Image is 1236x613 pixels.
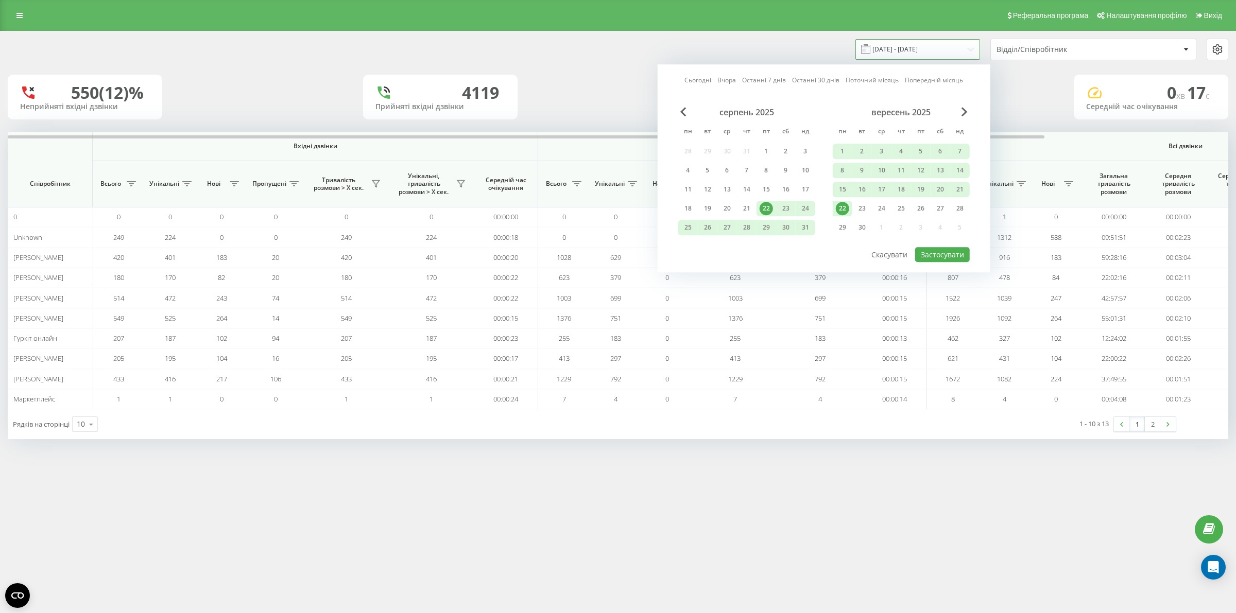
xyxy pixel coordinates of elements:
[341,273,352,282] span: 180
[341,313,352,323] span: 549
[220,212,224,221] span: 0
[952,125,968,140] abbr: неділя
[997,313,1011,323] span: 1092
[796,163,815,178] div: нд 10 серп 2025 р.
[776,144,796,159] div: сб 2 серп 2025 р.
[1086,102,1216,111] div: Середній час очікування
[474,268,538,288] td: 00:00:22
[855,221,869,234] div: 30
[474,328,538,348] td: 00:00:23
[739,125,754,140] abbr: четвер
[799,145,812,158] div: 3
[720,183,734,196] div: 13
[701,221,714,234] div: 26
[953,202,967,215] div: 28
[700,125,715,140] abbr: вівторок
[833,107,970,117] div: вересень 2025
[113,293,124,303] span: 514
[717,163,737,178] div: ср 6 серп 2025 р.
[701,164,714,177] div: 5
[719,125,735,140] abbr: середа
[562,142,903,150] span: Вихідні дзвінки
[833,144,852,159] div: пн 1 вер 2025 р.
[681,202,695,215] div: 18
[474,308,538,328] td: 00:00:15
[815,273,826,282] span: 379
[13,273,63,282] span: [PERSON_NAME]
[665,273,669,282] span: 0
[760,221,773,234] div: 29
[1081,308,1146,328] td: 55:01:31
[894,125,909,140] abbr: четвер
[1204,11,1222,20] span: Вихід
[698,163,717,178] div: вт 5 серп 2025 р.
[681,221,695,234] div: 25
[610,273,621,282] span: 379
[274,233,278,242] span: 0
[474,207,538,227] td: 00:00:00
[701,183,714,196] div: 12
[216,293,227,303] span: 243
[799,164,812,177] div: 10
[875,145,888,158] div: 3
[933,125,948,140] abbr: субота
[836,221,849,234] div: 29
[482,176,530,192] span: Середній час очікування
[836,202,849,215] div: 22
[426,334,437,343] span: 187
[962,107,968,116] span: Next Month
[341,253,352,262] span: 420
[681,164,695,177] div: 4
[757,201,776,216] div: пт 22 серп 2025 р.
[728,313,743,323] span: 1376
[595,180,625,188] span: Унікальні
[698,182,717,197] div: вт 12 серп 2025 р.
[13,253,63,262] span: [PERSON_NAME]
[13,334,57,343] span: Гуркіт онлайн
[77,419,85,429] div: 10
[1051,293,1061,303] span: 247
[614,212,617,221] span: 0
[557,313,571,323] span: 1376
[911,201,931,216] div: пт 26 вер 2025 р.
[678,201,698,216] div: пн 18 серп 2025 р.
[760,145,773,158] div: 1
[891,201,911,216] div: чт 25 вер 2025 р.
[815,313,826,323] span: 751
[779,221,793,234] div: 30
[113,313,124,323] span: 549
[911,144,931,159] div: пт 5 вер 2025 р.
[309,176,368,192] span: Тривалість розмови > Х сек.
[934,202,947,215] div: 27
[946,313,960,323] span: 1926
[1051,233,1061,242] span: 588
[875,164,888,177] div: 10
[1145,417,1160,431] a: 2
[874,125,889,140] abbr: середа
[698,220,717,235] div: вт 26 серп 2025 р.
[5,583,30,608] button: Open CMP widget
[394,172,453,196] span: Унікальні, тривалість розмови > Х сек.
[426,313,437,323] span: 525
[474,248,538,268] td: 00:00:20
[798,125,813,140] abbr: неділя
[1154,172,1203,196] span: Середня тривалість розмови
[776,201,796,216] div: сб 23 серп 2025 р.
[1081,268,1146,288] td: 22:02:16
[113,253,124,262] span: 420
[557,253,571,262] span: 1028
[71,83,144,102] div: 550 (12)%
[680,125,696,140] abbr: понеділок
[931,201,950,216] div: сб 27 вер 2025 р.
[559,273,570,282] span: 623
[1129,417,1145,431] a: 1
[778,125,794,140] abbr: субота
[216,253,227,262] span: 183
[863,288,927,308] td: 00:00:15
[341,233,352,242] span: 249
[113,233,124,242] span: 249
[815,334,826,343] span: 183
[165,233,176,242] span: 224
[730,334,741,343] span: 255
[950,182,970,197] div: нд 21 вер 2025 р.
